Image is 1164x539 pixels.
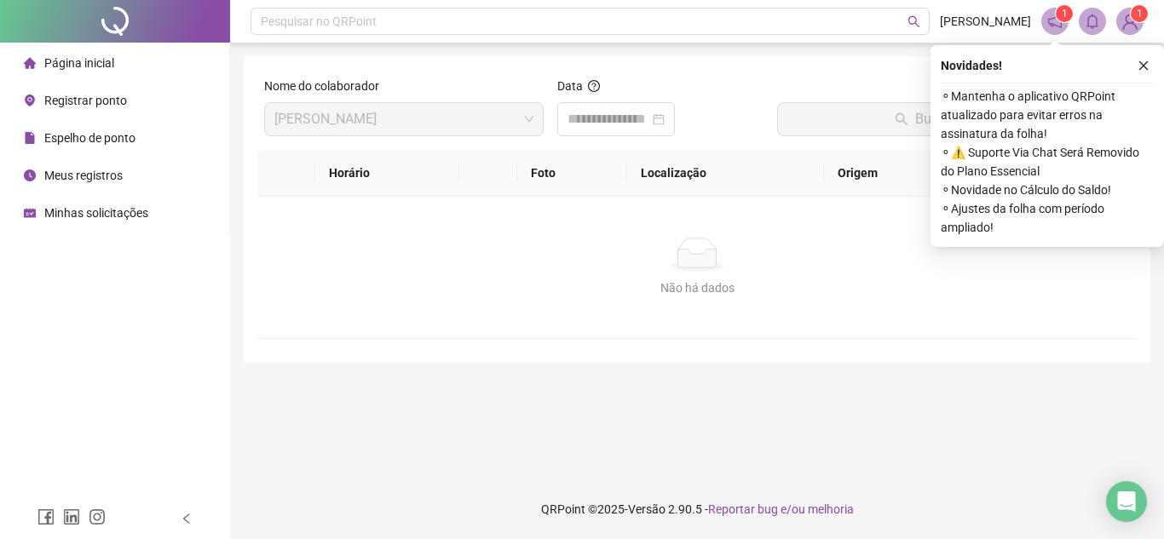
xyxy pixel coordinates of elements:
div: Não há dados [278,278,1116,297]
span: 1 [1137,8,1143,20]
span: Data [557,79,583,93]
span: close [1138,60,1150,72]
span: LUCAS DOS SANTOS SALES [274,103,533,135]
span: ⚬ ⚠️ Suporte Via Chat Será Removido do Plano Essencial [941,143,1154,181]
span: ⚬ Novidade no Cálculo do Saldo! [941,181,1154,199]
span: left [181,513,193,525]
span: ⚬ Mantenha o aplicativo QRPoint atualizado para evitar erros na assinatura da folha! [941,87,1154,143]
span: bell [1085,14,1100,29]
span: Versão [628,502,666,516]
span: environment [24,95,36,106]
span: linkedin [63,508,80,525]
span: search [908,15,920,28]
span: clock-circle [24,169,36,181]
sup: Atualize o seu contato no menu Meus Dados [1131,5,1148,22]
sup: 1 [1056,5,1073,22]
span: Página inicial [44,56,114,70]
span: Meus registros [44,169,123,182]
span: ⚬ Ajustes da folha com período ampliado! [941,199,1154,237]
th: Origem [824,150,966,197]
span: facebook [37,508,55,525]
span: file [24,132,36,144]
span: Registrar ponto [44,94,127,107]
th: Localização [627,150,824,197]
th: Foto [517,150,627,197]
div: Open Intercom Messenger [1106,481,1147,522]
label: Nome do colaborador [264,77,390,95]
span: Minhas solicitações [44,206,148,220]
span: 1 [1062,8,1068,20]
span: [PERSON_NAME] [940,12,1031,31]
span: Novidades ! [941,56,1002,75]
span: schedule [24,207,36,219]
img: 91060 [1117,9,1143,34]
span: Espelho de ponto [44,131,135,145]
button: Buscar registros [777,102,1130,136]
span: question-circle [588,80,600,92]
span: notification [1047,14,1063,29]
footer: QRPoint © 2025 - 2.90.5 - [230,479,1164,539]
span: Reportar bug e/ou melhoria [708,502,854,516]
span: home [24,57,36,69]
span: instagram [89,508,106,525]
th: Horário [315,150,460,197]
